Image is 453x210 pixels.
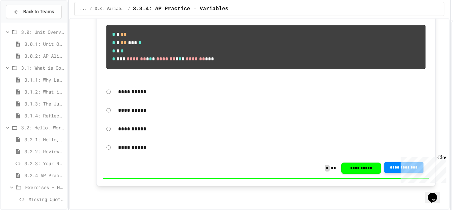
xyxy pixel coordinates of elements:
span: ... [80,6,87,12]
span: 3.2.3: Your Name and Favorite Movie [25,160,64,167]
span: / [128,6,130,12]
span: 3.2.1: Hello, World! [25,136,64,143]
span: 3.0.2: AP Alignment [25,52,64,59]
span: 3.2.4 AP Practice - the DISPLAY Procedure [25,172,64,179]
span: Back to Teams [23,8,54,15]
span: Exercises - Hello, World! [25,184,64,191]
span: 3.2.2: Review - Hello, World! [25,148,64,155]
span: 3.2: Hello, World! [21,124,64,131]
span: / [90,6,92,12]
span: Missing Quotes [29,196,64,203]
span: 3.1.2: What is Code? [25,88,64,95]
span: 3.1.4: Reflection - Evolving Technology [25,112,64,119]
span: 3.1: What is Code? [21,64,64,71]
iframe: chat widget [425,183,446,203]
div: Chat with us now!Close [3,3,46,42]
span: 3.3.4: AP Practice - Variables [133,5,228,13]
span: 3.1.1: Why Learn to Program? [25,76,64,83]
span: 3.1.3: The JuiceMind IDE [25,100,64,107]
iframe: chat widget [398,155,446,183]
span: 3.3: Variables and Data Types [95,6,125,12]
span: 3.0: Unit Overview [21,29,64,35]
button: Back to Teams [6,5,62,19]
span: 3.0.1: Unit Overview [25,40,64,47]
